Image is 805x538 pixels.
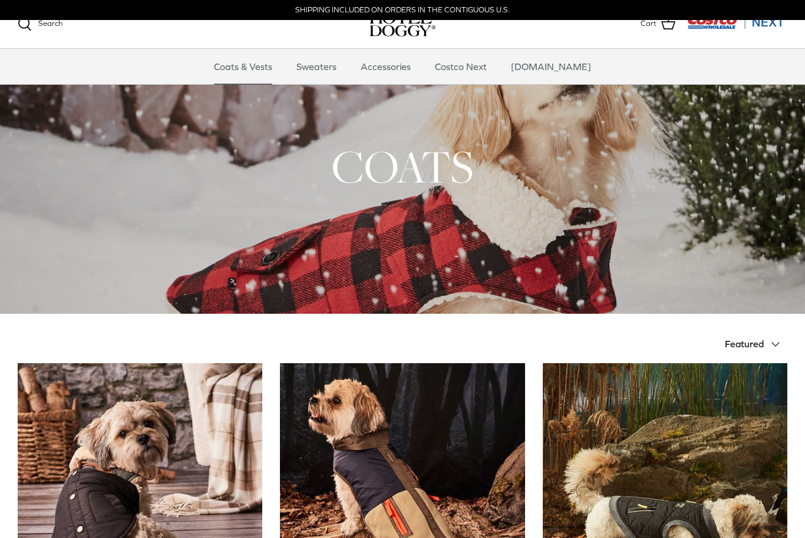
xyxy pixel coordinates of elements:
a: Search [18,17,62,31]
a: Costco Next [424,49,497,84]
a: Accessories [350,49,421,84]
img: hoteldoggycom [369,12,436,36]
span: Featured [725,338,764,349]
a: Coats & Vests [203,49,283,84]
img: Costco Next [687,15,787,29]
h1: COATS [18,138,787,195]
button: Featured [725,331,787,357]
a: [DOMAIN_NAME] [500,49,602,84]
span: Search [38,19,62,28]
a: hoteldoggy.com hoteldoggycom [369,12,436,36]
a: Sweaters [286,49,347,84]
a: Cart [641,16,675,32]
span: Cart [641,18,656,30]
a: Visit Costco Next [687,22,787,31]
